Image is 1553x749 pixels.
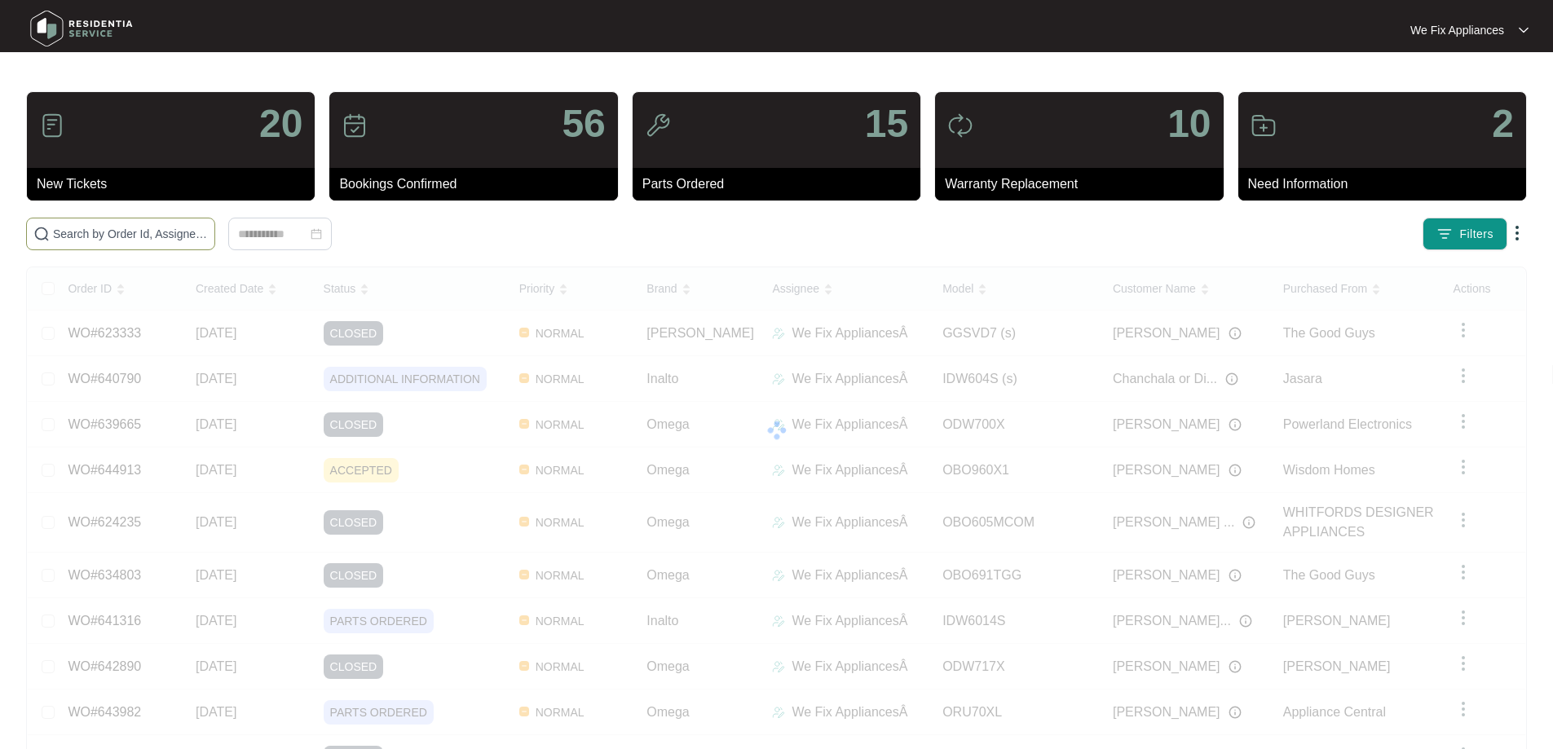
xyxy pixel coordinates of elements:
img: dropdown arrow [1507,223,1527,243]
img: search-icon [33,226,50,242]
img: icon [39,112,65,139]
p: Parts Ordered [642,174,920,194]
img: icon [947,112,973,139]
p: We Fix Appliances [1410,22,1504,38]
p: Need Information [1248,174,1526,194]
p: 2 [1492,104,1514,143]
img: filter icon [1436,226,1453,242]
p: 15 [865,104,908,143]
p: Warranty Replacement [945,174,1223,194]
p: 10 [1167,104,1211,143]
p: 56 [562,104,605,143]
span: Filters [1459,226,1493,243]
p: Bookings Confirmed [339,174,617,194]
img: icon [1251,112,1277,139]
img: residentia service logo [24,4,139,53]
button: filter iconFilters [1423,218,1507,250]
img: icon [645,112,671,139]
p: New Tickets [37,174,315,194]
img: icon [342,112,368,139]
img: dropdown arrow [1519,26,1529,34]
input: Search by Order Id, Assignee Name, Customer Name, Brand and Model [53,225,208,243]
p: 20 [259,104,302,143]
